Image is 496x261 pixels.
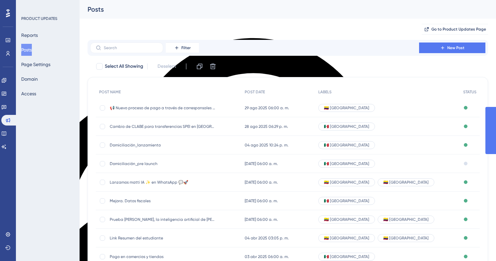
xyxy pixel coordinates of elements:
[110,180,216,185] span: Lanzamos matti IA ✨ en WhatsApp 💬🚀
[245,142,288,148] span: 04 ago 2025 10:24 p. m.
[110,217,216,222] span: Prueba [PERSON_NAME], la inteligencia artificial de [PERSON_NAME]
[157,62,176,70] span: Deselect
[104,45,157,50] input: Search
[324,217,369,222] span: 🇪🇨 [GEOGRAPHIC_DATA]
[245,217,278,222] span: [DATE] 06:00 a. m.
[245,161,278,166] span: [DATE] 06:00 a. m.
[324,142,369,148] span: 🇲🇽 [GEOGRAPHIC_DATA]
[245,105,289,111] span: 29 ago 2025 06:00 a. m.
[468,235,488,255] iframe: UserGuiding AI Assistant Launcher
[110,235,216,241] span: Link Resumen del estudiante
[324,198,369,204] span: 🇲🇽 [GEOGRAPHIC_DATA]
[110,105,216,111] span: 📢 Nuevo proceso de pago a través de corresponsales Bancolombia
[324,105,369,111] span: 🇨🇴 [GEOGRAPHIC_DATA]
[422,24,488,35] button: Go to Product Updates Page
[431,27,486,32] span: Go to Product Updates Page
[21,29,38,41] button: Reports
[110,142,216,148] span: Domiciliación_lanzamiento
[152,60,182,72] button: Deselect
[419,43,485,53] button: New Post
[383,180,429,185] span: 🇨🇴 [GEOGRAPHIC_DATA]
[245,235,289,241] span: 04 abr 2025 03:05 p. m.
[110,161,216,166] span: Domiciliación_pre launch
[21,44,32,56] button: Posts
[245,180,278,185] span: [DATE] 06:00 a. m.
[110,254,216,259] span: Pago en comercios y tiendas
[105,62,143,70] span: Select All Showing
[245,254,289,259] span: 03 abr 2025 06:00 a. m.
[21,16,57,21] div: PRODUCT UPDATES
[110,124,216,129] span: Cambio de CLABE para transferencias SPEI en [GEOGRAPHIC_DATA]
[463,89,476,95] span: STATUS
[245,89,265,95] span: POST DATE
[181,45,191,50] span: Filter
[324,180,369,185] span: 🇪🇨 [GEOGRAPHIC_DATA]
[110,198,216,204] span: Mejora. Datos fiscales
[383,217,429,222] span: 🇨🇴 [GEOGRAPHIC_DATA]
[324,235,369,241] span: 🇪🇨 [GEOGRAPHIC_DATA]
[324,124,369,129] span: 🇲🇽 [GEOGRAPHIC_DATA]
[447,45,465,50] span: New Post
[324,161,369,166] span: 🇲🇽 [GEOGRAPHIC_DATA]
[99,89,121,95] span: POST NAME
[245,198,278,204] span: [DATE] 06:00 a. m.
[21,88,36,100] button: Access
[166,43,199,53] button: Filter
[21,73,38,85] button: Domain
[21,58,50,70] button: Page Settings
[383,235,429,241] span: 🇨🇴 [GEOGRAPHIC_DATA]
[324,254,369,259] span: 🇲🇽 [GEOGRAPHIC_DATA]
[245,124,288,129] span: 28 ago 2025 06:29 p. m.
[318,89,332,95] span: LABELS
[88,5,471,14] div: Posts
